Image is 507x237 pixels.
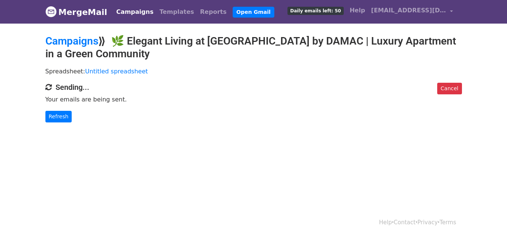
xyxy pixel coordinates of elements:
[437,83,462,94] a: Cancel
[45,4,107,20] a: MergeMail
[113,4,156,19] a: Campaigns
[45,83,462,92] h4: Sending...
[233,7,274,18] a: Open Gmail
[45,111,72,122] a: Refresh
[417,219,438,226] a: Privacy
[156,4,197,19] a: Templates
[439,219,456,226] a: Terms
[368,3,456,21] a: [EMAIL_ADDRESS][DOMAIN_NAME]
[85,68,148,75] a: Untitled spreadsheet
[45,35,98,47] a: Campaigns
[45,95,462,103] p: Your emails are being sent.
[45,6,57,17] img: MergeMail logo
[371,6,446,15] span: [EMAIL_ADDRESS][DOMAIN_NAME]
[284,3,346,18] a: Daily emails left: 50
[45,35,462,60] h2: ⟫ 🌿 Elegant Living at [GEOGRAPHIC_DATA] by DAMAC | Luxury Apartment in a Green Community
[379,219,392,226] a: Help
[347,3,368,18] a: Help
[287,7,343,15] span: Daily emails left: 50
[197,4,230,19] a: Reports
[45,67,462,75] p: Spreadsheet:
[394,219,415,226] a: Contact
